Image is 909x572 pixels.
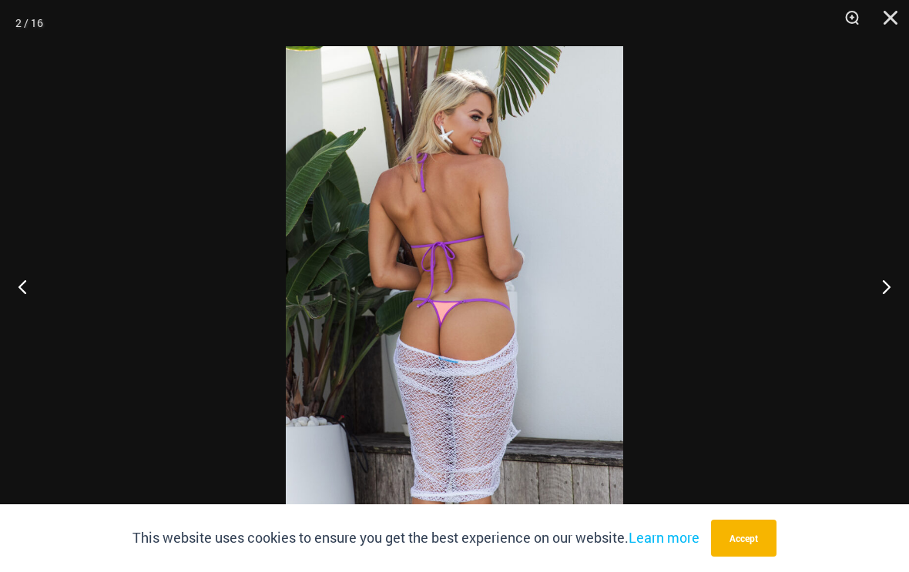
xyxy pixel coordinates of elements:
div: 2 / 16 [15,12,43,35]
img: Wild Card Neon Bliss 819 One Piece St Martin 5996 Sarong 04 [286,46,623,551]
button: Next [851,248,909,325]
button: Accept [711,520,777,557]
a: Learn more [629,528,699,547]
p: This website uses cookies to ensure you get the best experience on our website. [132,527,699,550]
